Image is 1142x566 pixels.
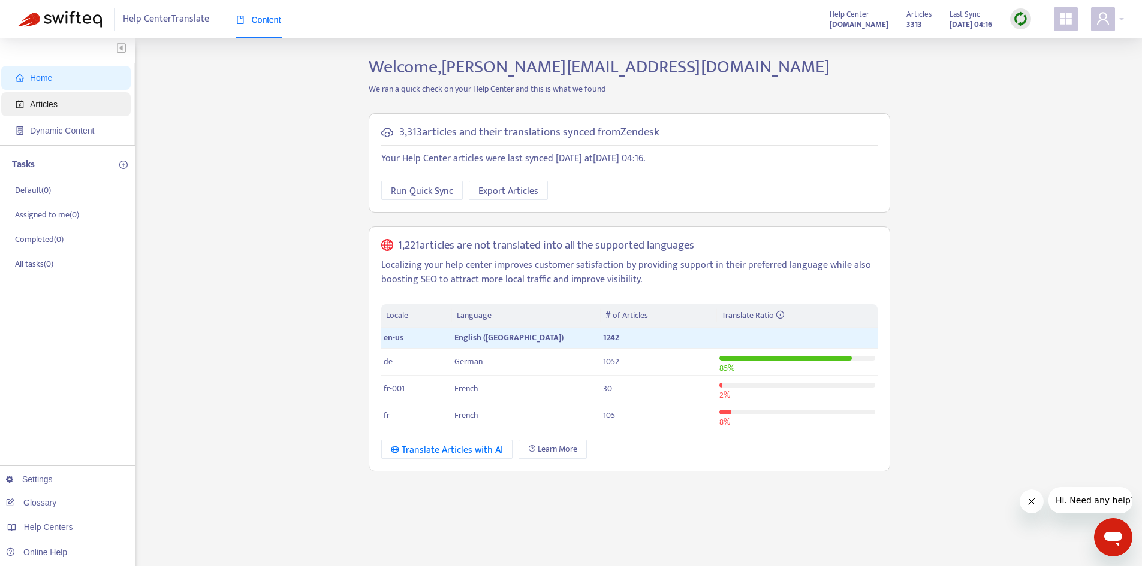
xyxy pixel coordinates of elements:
a: Online Help [6,547,67,557]
span: plus-circle [119,161,128,169]
span: 8 % [719,415,730,429]
strong: [DATE] 04:16 [950,18,992,31]
span: Articles [30,99,58,109]
span: Home [30,73,52,83]
span: 1052 [603,355,619,368]
span: fr-001 [384,382,405,395]
p: Localizing your help center improves customer satisfaction by providing support in their preferre... [381,258,878,287]
h5: 1,221 articles are not translated into all the supported languages [398,239,694,253]
th: # of Articles [601,304,716,328]
span: en-us [384,331,403,344]
span: Export Articles [478,184,538,199]
a: [DOMAIN_NAME] [830,17,888,31]
span: Dynamic Content [30,126,94,135]
span: 105 [603,408,615,422]
span: global [381,239,393,253]
p: Tasks [12,158,35,172]
span: Articles [906,8,932,21]
strong: [DOMAIN_NAME] [830,18,888,31]
iframe: Button to launch messaging window [1094,518,1132,556]
span: appstore [1059,11,1073,26]
strong: 3313 [906,18,922,31]
button: Export Articles [469,181,548,200]
button: Run Quick Sync [381,181,463,200]
iframe: Message from company [1048,487,1132,513]
th: Locale [381,304,452,328]
p: Assigned to me ( 0 ) [15,208,79,221]
p: Completed ( 0 ) [15,233,64,246]
span: Run Quick Sync [391,184,453,199]
span: Learn More [538,443,577,456]
a: Settings [6,474,53,484]
a: Glossary [6,498,56,507]
span: home [16,74,24,82]
span: user [1096,11,1110,26]
p: Default ( 0 ) [15,184,51,196]
span: Help Centers [24,522,73,532]
iframe: Close message [1020,489,1044,513]
p: All tasks ( 0 ) [15,258,53,270]
span: 1242 [603,331,619,344]
span: 30 [603,382,612,395]
button: Translate Articles with AI [381,440,513,459]
span: Help Center [830,8,869,21]
span: de [384,355,393,368]
h5: 3,313 articles and their translations synced from Zendesk [399,126,659,140]
th: Language [452,304,601,328]
img: sync.dc5367851b00ba804db3.png [1013,11,1028,26]
div: Translate Ratio [722,309,873,322]
span: 2 % [719,388,730,402]
span: Help Center Translate [123,8,209,31]
span: cloud-sync [381,126,393,138]
span: book [236,16,245,24]
span: Last Sync [950,8,980,21]
a: Learn More [519,440,587,459]
span: Content [236,15,281,25]
span: 85 % [719,361,734,375]
div: Translate Articles with AI [391,443,503,458]
span: German [454,355,483,368]
p: We ran a quick check on your Help Center and this is what we found [360,83,899,95]
p: Your Help Center articles were last synced [DATE] at [DATE] 04:16 . [381,152,878,166]
span: container [16,126,24,135]
span: Hi. Need any help? [7,8,86,18]
span: English ([GEOGRAPHIC_DATA]) [454,331,564,344]
span: Welcome, [PERSON_NAME][EMAIL_ADDRESS][DOMAIN_NAME] [369,52,830,82]
span: French [454,408,478,422]
img: Swifteq [18,11,102,28]
span: French [454,382,478,395]
span: account-book [16,100,24,108]
span: fr [384,408,390,422]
